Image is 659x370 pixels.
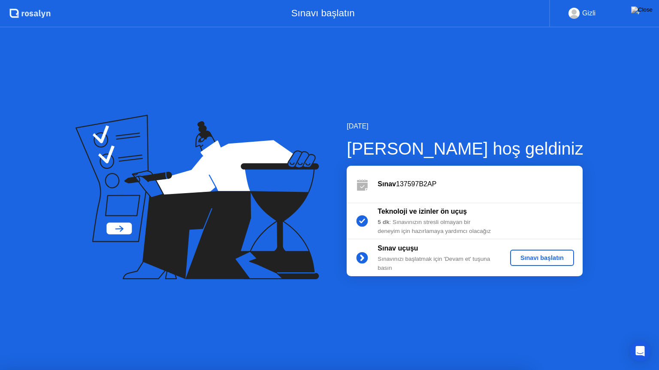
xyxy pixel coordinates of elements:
b: Sınav [378,180,396,188]
div: [PERSON_NAME] hoş geldiniz [347,136,583,161]
div: Open Intercom Messenger [630,341,650,361]
b: Sınav uçuşu [378,245,418,252]
div: Sınavı başlatın [514,254,571,261]
div: : Sınavınızın stresli olmayan bir deneyim için hazırlamaya yardımcı olacağız [378,218,501,236]
b: 5 dk [378,219,389,225]
div: Gizli [582,8,596,19]
b: Teknoloji ve izinler ön uçuş [378,208,467,215]
div: 137597B2AP [378,179,583,189]
div: Sınavınızı başlatmak için 'Devam et' tuşuna basın [378,255,501,272]
img: Close [631,6,653,13]
div: [DATE] [347,121,583,131]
